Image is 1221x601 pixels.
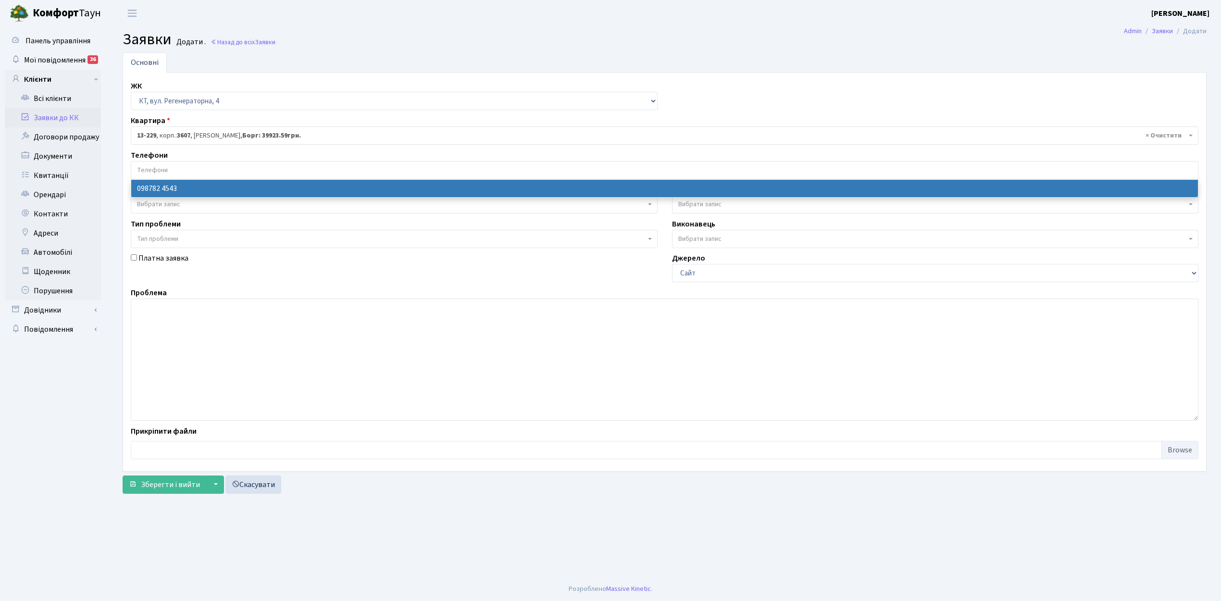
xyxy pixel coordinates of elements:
label: Прикріпити файли [131,426,197,437]
a: Орендарі [5,185,101,204]
a: Автомобілі [5,243,101,262]
label: Виконавець [672,218,715,230]
a: Всі клієнти [5,89,101,108]
li: Додати [1173,26,1207,37]
span: Тип проблеми [137,234,178,244]
a: Назад до всіхЗаявки [211,38,275,47]
a: Квитанції [5,166,101,185]
a: Контакти [5,204,101,224]
span: Вибрати запис [678,200,722,209]
a: Admin [1124,26,1142,36]
b: Борг: 39923.59грн. [242,131,301,140]
a: Заявки до КК [5,108,101,127]
a: Мої повідомлення36 [5,50,101,70]
a: Адреси [5,224,101,243]
span: Таун [33,5,101,22]
nav: breadcrumb [1109,21,1221,41]
label: Платна заявка [138,252,188,264]
span: Зберегти і вийти [141,479,200,490]
a: Клієнти [5,70,101,89]
label: Проблема [131,287,167,299]
a: Скасувати [225,476,281,494]
button: Переключити навігацію [120,5,144,21]
a: Договори продажу [5,127,101,147]
div: Розроблено . [569,584,652,594]
a: Панель управління [5,31,101,50]
a: Основні [123,52,167,73]
a: Щоденник [5,262,101,281]
img: logo.png [10,4,29,23]
span: Заявки [255,38,275,47]
b: Комфорт [33,5,79,21]
a: Massive Kinetic [606,584,651,594]
div: 36 [87,55,98,64]
span: Заявки [123,28,172,50]
b: 13-229 [137,131,156,140]
label: Джерело [672,252,705,264]
span: Мої повідомлення [24,55,86,65]
b: 3607 [177,131,190,140]
a: [PERSON_NAME] [1151,8,1209,19]
span: Вибрати запис [137,200,180,209]
a: Повідомлення [5,320,101,339]
span: <b>13-229</b>, корп.: <b>3607</b>, Акперова Лейла Амілівна, <b>Борг: 39923.59грн.</b> [131,126,1198,145]
label: Тип проблеми [131,218,181,230]
input: Телефони [131,162,1198,179]
span: Вибрати запис [678,234,722,244]
label: Телефони [131,150,168,161]
a: Документи [5,147,101,166]
a: Довідники [5,300,101,320]
span: Видалити всі елементи [1146,131,1182,140]
a: Порушення [5,281,101,300]
small: Додати . [174,38,206,47]
label: ЖК [131,80,142,92]
span: Панель управління [25,36,90,46]
span: <b>13-229</b>, корп.: <b>3607</b>, Акперова Лейла Амілівна, <b>Борг: 39923.59грн.</b> [137,131,1186,140]
button: Зберегти і вийти [123,476,206,494]
a: Заявки [1152,26,1173,36]
li: 098782 4543 [131,180,1197,197]
label: Квартира [131,115,170,126]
